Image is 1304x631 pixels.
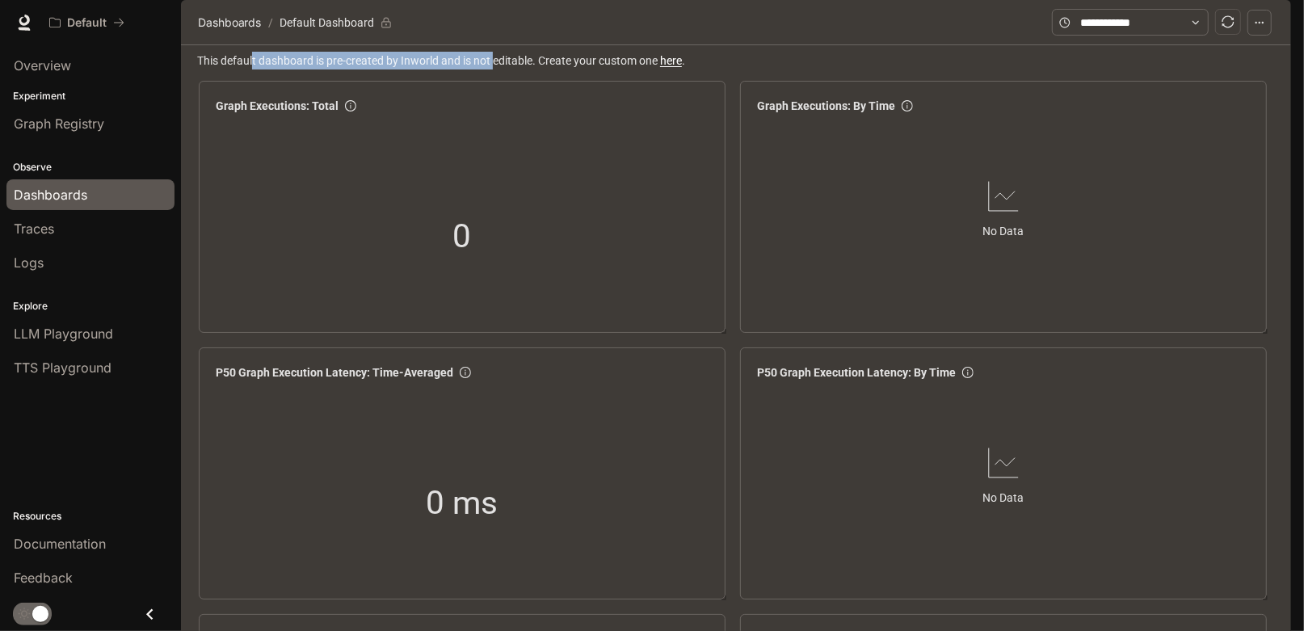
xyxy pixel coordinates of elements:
[453,211,472,262] span: 0
[660,54,682,67] a: here
[902,100,913,111] span: info-circle
[983,222,1024,240] article: No Data
[216,97,339,115] span: Graph Executions: Total
[42,6,132,39] button: All workspaces
[197,52,1278,69] span: This default dashboard is pre-created by Inworld and is not editable. Create your custom one .
[194,13,265,32] button: Dashboards
[268,14,273,32] span: /
[757,97,895,115] span: Graph Executions: By Time
[216,364,453,381] span: P50 Graph Execution Latency: Time-Averaged
[962,367,974,378] span: info-circle
[276,7,377,38] article: Default Dashboard
[460,367,471,378] span: info-circle
[983,489,1024,507] article: No Data
[757,364,956,381] span: P50 Graph Execution Latency: By Time
[427,477,498,528] span: 0 ms
[1222,15,1235,28] span: sync
[345,100,356,111] span: info-circle
[67,16,107,30] p: Default
[198,13,261,32] span: Dashboards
